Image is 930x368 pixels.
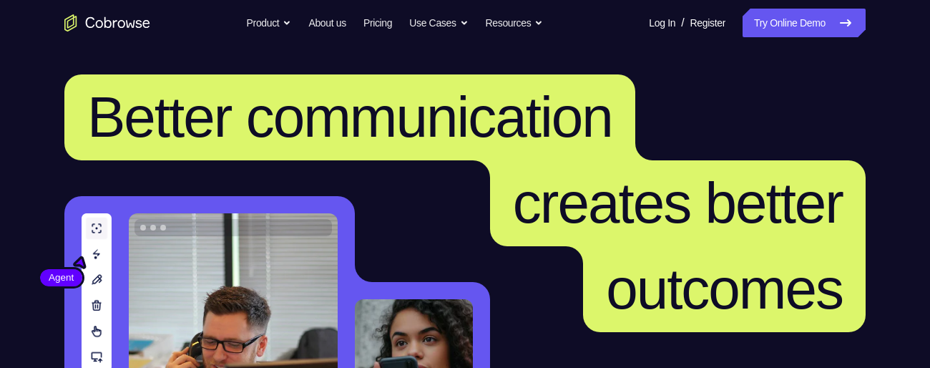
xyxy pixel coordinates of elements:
[247,9,292,37] button: Product
[363,9,392,37] a: Pricing
[486,9,544,37] button: Resources
[606,257,843,321] span: outcomes
[64,14,150,32] a: Go to the home page
[649,9,675,37] a: Log In
[681,14,684,32] span: /
[513,171,843,235] span: creates better
[308,9,346,37] a: About us
[87,85,612,149] span: Better communication
[690,9,725,37] a: Register
[743,9,866,37] a: Try Online Demo
[409,9,468,37] button: Use Cases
